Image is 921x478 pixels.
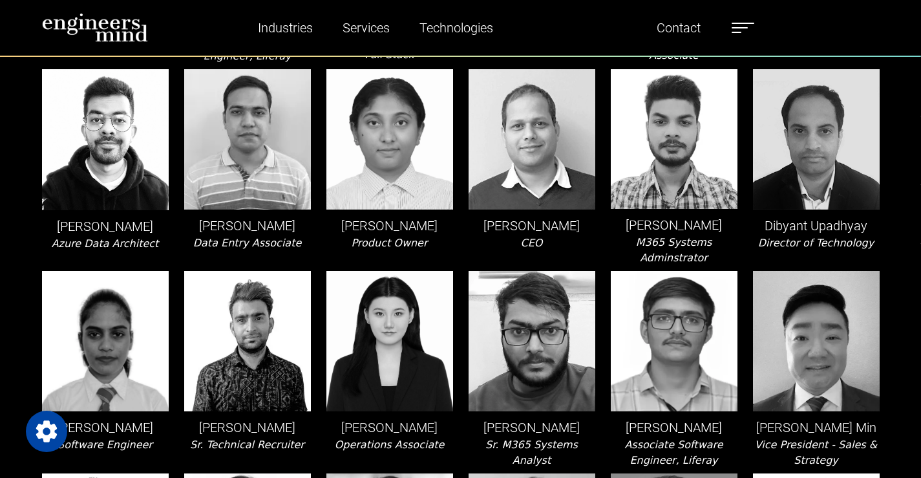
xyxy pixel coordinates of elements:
[611,418,737,437] p: [PERSON_NAME]
[193,237,302,249] i: Data Entry Associate
[753,69,880,210] img: leader-img
[326,418,453,437] p: [PERSON_NAME]
[201,34,294,62] i: Principal Software Engineer, Liferay
[42,13,149,42] img: logo
[469,418,595,437] p: [PERSON_NAME]
[469,216,595,235] p: [PERSON_NAME]
[184,418,311,437] p: [PERSON_NAME]
[624,439,723,466] i: Associate Software Engineer, Liferay
[753,418,880,437] p: [PERSON_NAME] Min
[326,216,453,235] p: [PERSON_NAME]
[485,439,578,466] i: Sr. M365 Systems Analyst
[753,271,880,411] img: leader-img
[42,418,169,437] p: [PERSON_NAME]
[184,69,311,210] img: leader-img
[58,439,153,451] i: Software Engineer
[337,13,395,43] a: Services
[755,439,878,466] i: Vice President - Sales & Strategy
[184,271,311,411] img: leader-img
[326,69,453,210] img: leader-img
[42,271,169,411] img: leader-img
[753,216,880,235] p: Dibyant Upadhyay
[42,69,169,210] img: leader-img
[253,13,318,43] a: Industries
[184,216,311,235] p: [PERSON_NAME]
[651,13,706,43] a: Contact
[326,271,453,411] img: leader-img
[611,271,737,411] img: leader-img
[335,439,445,451] i: Operations Associate
[636,236,712,264] i: M365 Systems Adminstrator
[611,69,737,209] img: leader-img
[332,33,447,61] i: Sr. Software Engineer, Full Stack
[190,439,304,451] i: Sr. Technical Recruiter
[611,215,737,235] p: [PERSON_NAME]
[758,237,874,249] i: Director of Technology
[42,217,169,236] p: [PERSON_NAME]
[521,237,543,249] i: CEO
[469,69,595,210] img: leader-img
[414,13,498,43] a: Technologies
[469,271,595,411] img: leader-img
[52,237,159,250] i: Azure Data Architect
[351,237,427,249] i: Product Owner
